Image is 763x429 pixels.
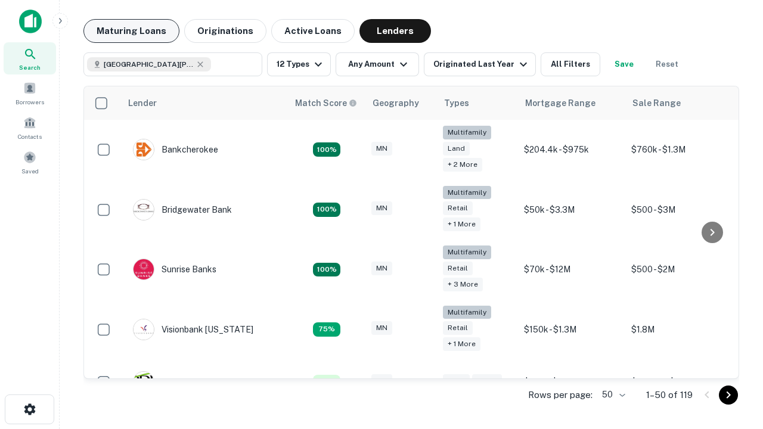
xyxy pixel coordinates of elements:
span: Search [19,63,41,72]
div: + 2 more [443,158,482,172]
img: picture [134,139,154,160]
h6: Match Score [295,97,355,110]
button: Active Loans [271,19,355,43]
img: capitalize-icon.png [19,10,42,33]
div: Bridgewater Bank [133,199,232,220]
td: $760k - $1.3M [625,120,733,180]
div: 50 [597,386,627,403]
td: $204.4k - $975k [518,120,625,180]
div: Retail [443,201,473,215]
div: Retail [472,374,502,388]
div: Sunrise Banks [133,259,216,280]
span: Borrowers [15,97,44,107]
div: Types [444,96,469,110]
div: Matching Properties: 10, hasApolloMatch: undefined [313,375,340,389]
div: + 1 more [443,337,480,351]
img: picture [134,319,154,340]
div: Multifamily [443,245,491,259]
div: Originated Last Year [433,57,531,71]
div: Geography [373,96,419,110]
button: Originated Last Year [424,52,536,76]
div: MN [371,321,392,335]
td: $394.7k - $3.6M [625,359,733,405]
span: Contacts [18,132,42,141]
div: MN [371,374,392,388]
button: Any Amount [336,52,419,76]
img: picture [134,259,154,279]
a: Search [4,42,56,74]
button: Save your search to get updates of matches that match your search criteria. [605,52,643,76]
td: $70k - $12M [518,240,625,300]
img: picture [134,372,154,392]
div: Sale Range [632,96,681,110]
img: picture [134,200,154,220]
div: Multifamily [443,186,491,200]
div: Matching Properties: 22, hasApolloMatch: undefined [313,203,340,217]
td: $3.1M - $16.1M [518,359,625,405]
td: $500 - $3M [625,180,733,240]
th: Lender [121,86,288,120]
th: Sale Range [625,86,733,120]
span: [GEOGRAPHIC_DATA][PERSON_NAME], [GEOGRAPHIC_DATA], [GEOGRAPHIC_DATA] [104,59,193,70]
div: + 3 more [443,278,483,291]
div: Matching Properties: 31, hasApolloMatch: undefined [313,263,340,277]
div: Multifamily [443,126,491,139]
th: Capitalize uses an advanced AI algorithm to match your search with the best lender. The match sco... [288,86,365,120]
span: Saved [21,166,39,176]
div: MN [371,262,392,275]
button: Originations [184,19,266,43]
div: Matching Properties: 18, hasApolloMatch: undefined [313,142,340,157]
div: + 1 more [443,217,480,231]
div: MN [371,201,392,215]
div: Bankcherokee [133,139,218,160]
div: Mortgage Range [525,96,595,110]
div: Land [443,374,470,388]
th: Geography [365,86,437,120]
td: $500 - $2M [625,240,733,300]
div: Land [443,142,470,156]
td: $50k - $3.3M [518,180,625,240]
button: Reset [648,52,686,76]
button: Lenders [359,19,431,43]
button: Maturing Loans [83,19,179,43]
div: Matching Properties: 13, hasApolloMatch: undefined [313,322,340,337]
div: Lender [128,96,157,110]
a: Borrowers [4,77,56,109]
p: Rows per page: [528,388,593,402]
th: Mortgage Range [518,86,625,120]
th: Types [437,86,518,120]
td: $150k - $1.3M [518,300,625,360]
button: All Filters [541,52,600,76]
iframe: Chat Widget [703,334,763,391]
div: Multifamily [443,306,491,319]
div: MN [371,142,392,156]
div: Visionbank [US_STATE] [133,319,253,340]
a: Contacts [4,111,56,144]
td: $1.8M [625,300,733,360]
div: Retail [443,262,473,275]
div: Capitalize uses an advanced AI algorithm to match your search with the best lender. The match sco... [295,97,357,110]
button: Go to next page [719,386,738,405]
p: 1–50 of 119 [646,388,693,402]
div: [GEOGRAPHIC_DATA] [133,371,250,393]
button: 12 Types [267,52,331,76]
div: Retail [443,321,473,335]
a: Saved [4,146,56,178]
